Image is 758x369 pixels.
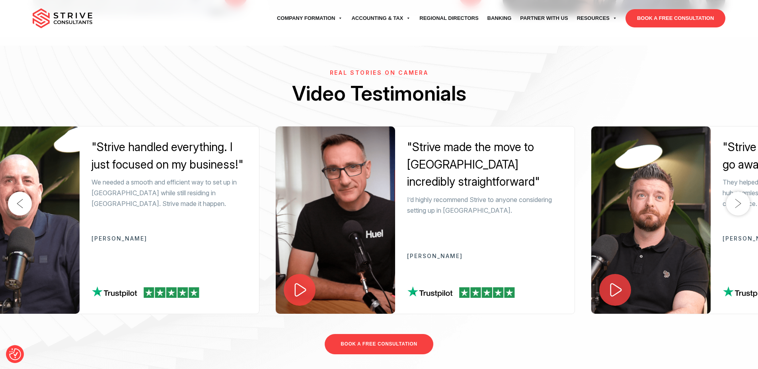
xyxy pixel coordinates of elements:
[273,7,347,29] a: Company Formation
[8,192,32,216] button: Previous
[9,348,21,360] img: Revisit consent button
[407,253,563,259] p: [PERSON_NAME]
[516,7,572,29] a: Partner with Us
[573,7,622,29] a: Resources
[625,9,725,27] a: BOOK A FREE CONSULTATION
[92,286,199,297] img: tp-review.png
[33,8,92,28] img: main-logo.svg
[407,194,563,216] p: I’d highly recommend Strive to anyone considering setting up in [GEOGRAPHIC_DATA].
[92,177,247,210] p: We needed a smooth and efficient way to set up in [GEOGRAPHIC_DATA] while still residing in [GEOG...
[325,334,433,354] a: BOOK A FREE CONSULTATION
[415,7,483,29] a: Regional Directors
[9,348,21,360] button: Consent Preferences
[726,192,750,216] button: Next
[92,138,247,173] div: "Strive handled everything. I just focused on my business!"
[407,138,563,190] div: "Strive made the move to [GEOGRAPHIC_DATA] incredibly straightforward"
[92,235,247,241] p: [PERSON_NAME]
[483,7,516,29] a: Banking
[347,7,415,29] a: Accounting & Tax
[407,286,515,297] img: tp-review.png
